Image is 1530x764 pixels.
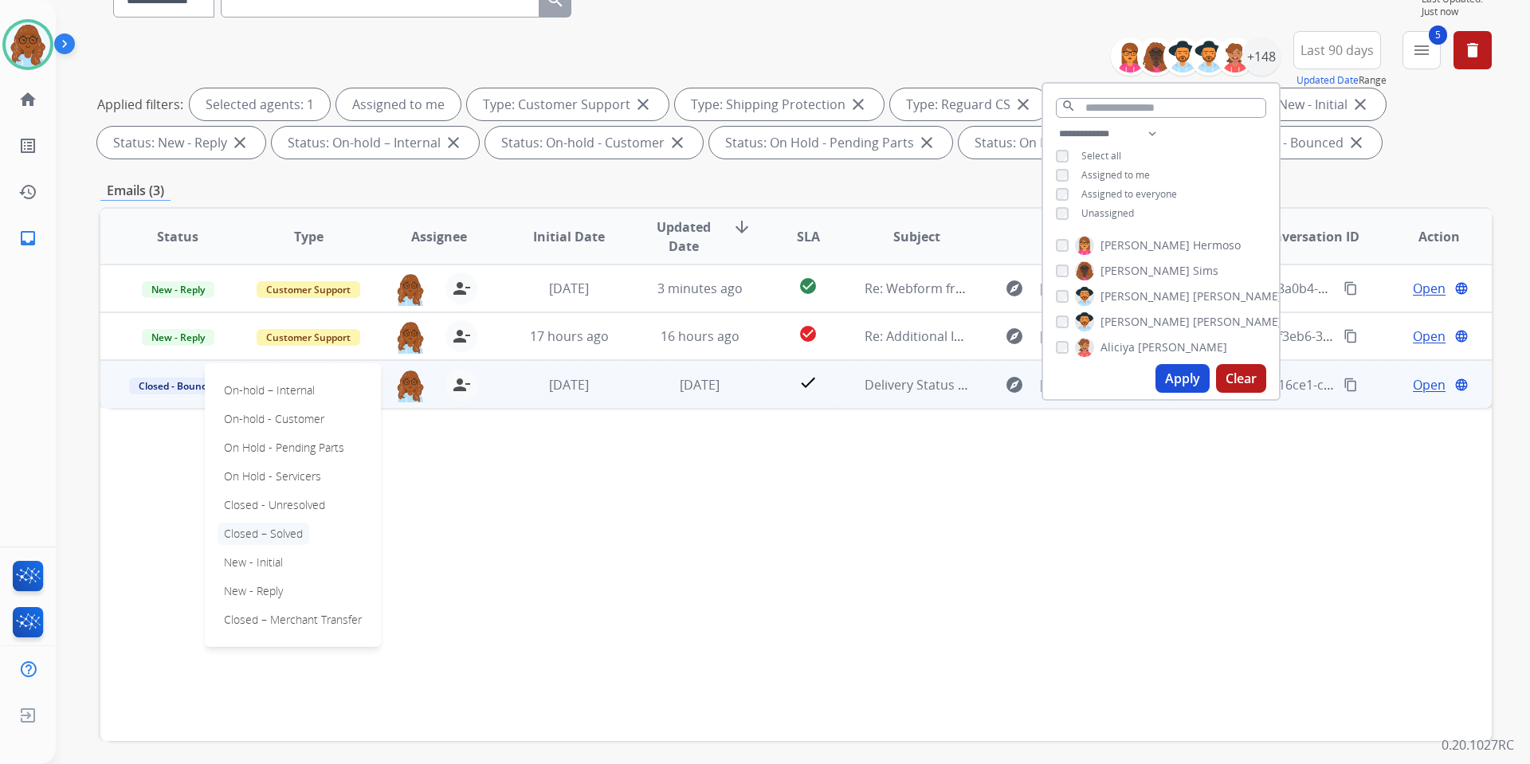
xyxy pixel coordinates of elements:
[394,320,426,354] img: agent-avatar
[218,551,289,574] p: New - Initial
[661,327,739,345] span: 16 hours ago
[452,327,471,346] mat-icon: person_remove
[680,376,720,394] span: [DATE]
[1347,133,1366,152] mat-icon: close
[1412,41,1431,60] mat-icon: menu
[530,327,609,345] span: 17 hours ago
[218,523,309,545] p: Closed – Solved
[18,90,37,109] mat-icon: home
[798,276,818,296] mat-icon: check_circle
[100,181,171,201] p: Emails (3)
[18,182,37,202] mat-icon: history
[218,609,368,631] p: Closed – Merchant Transfer
[1040,279,1204,298] span: [EMAIL_ADDRESS][DOMAIN_NAME]
[1100,237,1190,253] span: [PERSON_NAME]
[1005,279,1024,298] mat-icon: explore
[1413,279,1446,298] span: Open
[190,88,330,120] div: Selected agents: 1
[1413,375,1446,394] span: Open
[657,280,743,297] span: 3 minutes ago
[218,437,351,459] p: On Hold - Pending Parts
[890,88,1049,120] div: Type: Reguard CS
[709,127,952,159] div: Status: On Hold - Pending Parts
[1014,95,1033,114] mat-icon: close
[798,373,818,392] mat-icon: check
[1100,288,1190,304] span: [PERSON_NAME]
[452,279,471,298] mat-icon: person_remove
[1413,327,1446,346] span: Open
[1005,375,1024,394] mat-icon: explore
[1193,263,1218,279] span: Sims
[648,217,720,256] span: Updated Date
[1218,88,1386,120] div: Status: New - Initial
[129,378,227,394] span: Closed - Bounced
[675,88,884,120] div: Type: Shipping Protection
[917,133,936,152] mat-icon: close
[1155,364,1210,393] button: Apply
[1257,227,1359,246] span: Conversation ID
[1429,25,1447,45] span: 5
[157,227,198,246] span: Status
[634,95,653,114] mat-icon: close
[1216,364,1266,393] button: Clear
[218,580,289,602] p: New - Reply
[1242,37,1281,76] div: +148
[218,408,331,430] p: On-hold - Customer
[1454,281,1469,296] mat-icon: language
[1061,99,1076,113] mat-icon: search
[798,324,818,343] mat-icon: check_circle
[97,127,265,159] div: Status: New - Reply
[394,272,426,306] img: agent-avatar
[1361,209,1492,264] th: Action
[1081,206,1134,220] span: Unassigned
[1081,187,1177,201] span: Assigned to everyone
[97,95,183,114] p: Applied filters:
[1344,378,1358,392] mat-icon: content_copy
[142,329,214,346] span: New - Reply
[1442,735,1514,754] p: 0.20.1027RC
[1040,327,1204,346] span: [EMAIL_ADDRESS][DOMAIN_NAME]
[533,227,605,246] span: Initial Date
[1293,31,1381,69] button: Last 90 days
[893,227,940,246] span: Subject
[218,465,328,488] p: On Hold - Servicers
[1297,73,1387,87] span: Range
[1100,263,1190,279] span: [PERSON_NAME]
[467,88,669,120] div: Type: Customer Support
[865,280,1247,297] span: Re: Webform from [EMAIL_ADDRESS][DOMAIN_NAME] on [DATE]
[485,127,703,159] div: Status: On-hold - Customer
[549,376,589,394] span: [DATE]
[336,88,461,120] div: Assigned to me
[1344,329,1358,343] mat-icon: content_copy
[1100,314,1190,330] span: [PERSON_NAME]
[849,95,868,114] mat-icon: close
[1081,168,1150,182] span: Assigned to me
[142,281,214,298] span: New - Reply
[1300,47,1374,53] span: Last 90 days
[18,229,37,248] mat-icon: inbox
[1193,237,1241,253] span: Hermoso
[1344,281,1358,296] mat-icon: content_copy
[444,133,463,152] mat-icon: close
[294,227,324,246] span: Type
[1454,378,1469,392] mat-icon: language
[1005,327,1024,346] mat-icon: explore
[1297,74,1359,87] button: Updated Date
[1193,314,1282,330] span: [PERSON_NAME]
[257,281,360,298] span: Customer Support
[218,494,331,516] p: Closed - Unresolved
[257,329,360,346] span: Customer Support
[1138,339,1227,355] span: [PERSON_NAME]
[1463,41,1482,60] mat-icon: delete
[218,379,321,402] p: On-hold – Internal
[272,127,479,159] div: Status: On-hold – Internal
[865,327,1090,345] span: Re: Additional Information Requested
[1422,6,1492,18] span: Just now
[1193,288,1282,304] span: [PERSON_NAME]
[230,133,249,152] mat-icon: close
[959,127,1172,159] div: Status: On Hold - Servicers
[1454,329,1469,343] mat-icon: language
[732,217,751,237] mat-icon: arrow_downward
[1351,95,1370,114] mat-icon: close
[452,375,471,394] mat-icon: person_remove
